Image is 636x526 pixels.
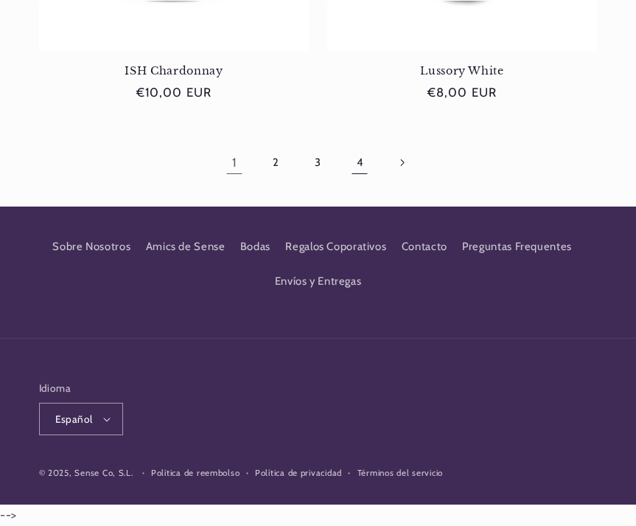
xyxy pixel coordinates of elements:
small: © 2025, Sense Co, S.L. [39,468,133,478]
a: Regalos Coporativos [285,230,386,265]
button: Español [39,403,124,435]
a: Envíos y Entregas [275,264,362,299]
h2: Idioma [39,381,124,395]
a: Contacto [402,230,447,265]
a: ISH Chardonnay [39,64,310,77]
a: Lussory White [327,64,598,77]
a: Página siguiente [385,145,419,179]
a: Preguntas Frequentes [462,230,572,265]
a: Política de privacidad [255,466,342,480]
span: Español [55,412,93,426]
nav: Paginación [39,145,598,179]
a: Página 4 [343,145,377,179]
a: Política de reembolso [151,466,240,480]
a: Bodas [240,230,270,265]
a: Página 1 [217,145,251,179]
a: Amics de Sense [146,230,226,265]
a: Sobre Nosotros [52,238,130,264]
a: Términos del servicio [357,466,443,480]
a: Página 3 [301,145,335,179]
a: Página 2 [259,145,293,179]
